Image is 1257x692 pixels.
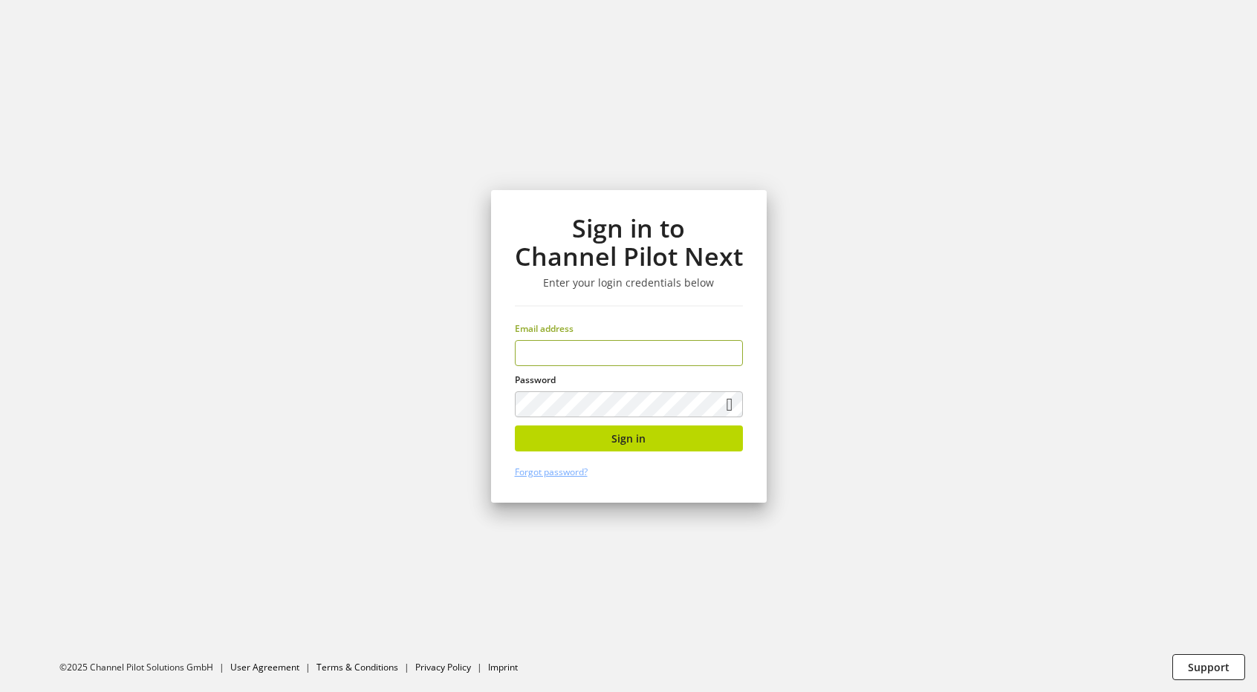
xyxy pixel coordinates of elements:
button: Sign in [515,425,743,451]
h1: Sign in to Channel Pilot Next [515,214,743,271]
span: Sign in [611,431,646,446]
a: Terms & Conditions [316,661,398,673]
a: Forgot password? [515,466,588,478]
a: User Agreement [230,661,299,673]
a: Privacy Policy [415,661,471,673]
a: Imprint [488,661,518,673]
span: Password [515,373,556,386]
button: Support [1172,654,1245,680]
span: Email address [515,322,574,335]
h3: Enter your login credentials below [515,276,743,290]
li: ©2025 Channel Pilot Solutions GmbH [59,661,230,674]
keeper-lock: Open Keeper Popup [717,344,735,362]
span: Support [1188,659,1230,675]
